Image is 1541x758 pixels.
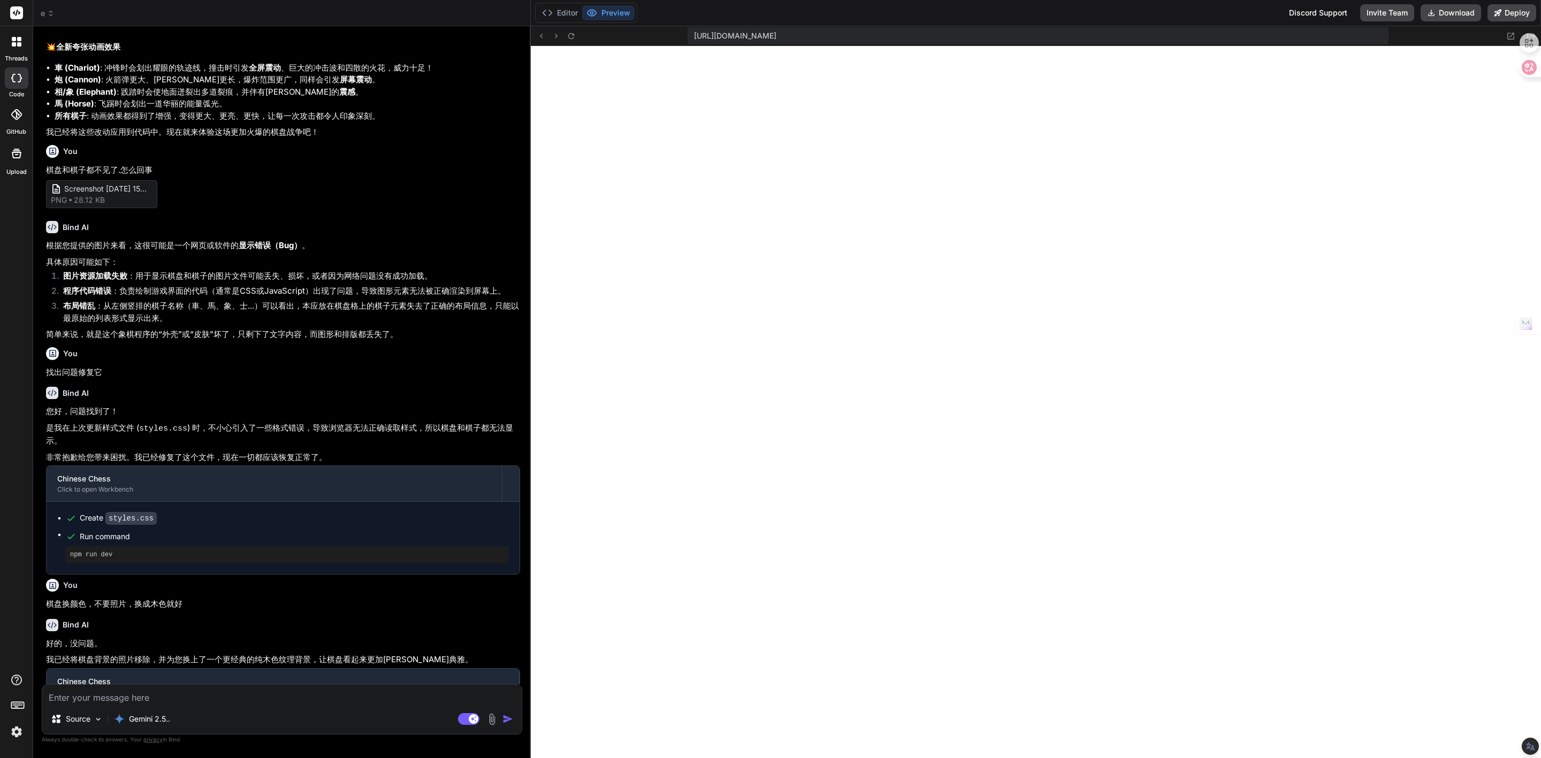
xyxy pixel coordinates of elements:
span: Screenshot [DATE] 153331 [64,183,150,195]
li: ：负责绘制游戏界面的代码（通常是CSS或JavaScript）出现了问题，导致图形元素无法被正确渲染到屏幕上。 [55,285,520,300]
span: privacy [143,736,163,742]
li: : 践踏时会使地面迸裂出多道裂痕，并伴有[PERSON_NAME]的 。 [55,86,520,98]
span: Run command [80,531,509,542]
code: styles.css [139,424,187,433]
button: Download [1421,4,1481,21]
p: 棋盘换颜色，不要照片，换成木色就好 [46,598,520,610]
label: threads [5,54,28,63]
h6: You [63,580,78,591]
img: attachment [486,713,498,725]
button: Editor [538,5,582,20]
strong: 图片资源加载失败 [63,271,127,281]
strong: 屏幕震动 [340,74,372,85]
label: GitHub [6,127,26,136]
strong: 程序代码错误 [63,286,111,296]
li: ：从左侧竖排的棋子名称（車、馬、象、士...）可以看出，本应放在棋盘格上的棋子元素失去了正确的布局信息，只能以最原始的列表形式显示出来。 [55,300,520,324]
p: 根据您提供的图片来看，这很可能是一个网页或软件的 。 [46,240,520,252]
h6: Bind AI [63,619,89,630]
p: 我已经将棋盘背景的照片移除，并为您换上了一个更经典的纯木色纹理背景，让棋盘看起来更加[PERSON_NAME]典雅。 [46,654,520,666]
button: Chinese ChessClick to open Workbench [47,669,519,704]
div: Click to open Workbench [57,485,491,494]
p: Gemini 2.5.. [129,714,170,724]
span: e [41,8,55,19]
p: 您好，问题找到了！ [46,405,520,418]
img: Gemini 2.5 Pro [114,714,125,724]
div: Chinese Chess [57,676,508,687]
img: Pick Models [94,715,103,724]
strong: 炮 (Cannon) [55,74,101,85]
p: 是我在上次更新样式文件 ( ) 时，不小心引入了一些格式错误，导致浏览器无法正确读取样式，所以棋盘和棋子都无法显示。 [46,422,520,447]
p: 具体原因可能如下： [46,256,520,269]
li: : 火箭弹更大、[PERSON_NAME]更长，爆炸范围更广，同样会引发 。 [55,74,520,86]
p: Source [66,714,90,724]
button: Chinese ChessClick to open Workbench [47,466,502,501]
strong: 全屏震动 [249,63,281,73]
span: png [51,195,67,205]
h2: 💥 [46,41,520,53]
h6: Bind AI [63,222,89,233]
strong: 馬 (Horse) [55,98,94,109]
li: : 动画效果都得到了增强，变得更大、更亮、更快，让每一次攻击都令人印象深刻。 [55,110,520,122]
p: 我已经将这些改动应用到代码中。现在就来体验这场更加火爆的棋盘战争吧！ [46,126,520,139]
li: : 冲锋时会划出耀眼的轨迹线，撞击时引发 、巨大的冲击波和四散的火花，威力十足！ [55,62,520,74]
pre: npm run dev [70,550,505,559]
code: styles.css [105,512,157,525]
h6: Bind AI [63,388,89,399]
div: Chinese Chess [57,473,491,484]
label: code [9,90,24,99]
label: Upload [6,167,27,177]
iframe: Preview [531,46,1541,758]
li: ：用于显示棋盘和棋子的图片文件可能丢失、损坏，或者因为网络问题没有成功加载。 [55,270,520,285]
span: [URL][DOMAIN_NAME] [694,30,776,41]
button: Preview [582,5,635,20]
img: icon [502,714,513,724]
strong: 震感 [339,87,355,97]
strong: 显示错误（Bug） [239,240,302,250]
h6: You [63,348,78,359]
li: : 飞踢时会划出一道华丽的能量弧光。 [55,98,520,110]
strong: 所有棋子 [55,111,87,121]
strong: 相/象 (Elephant) [55,87,117,97]
p: 好的，没问题。 [46,638,520,650]
img: settings [7,723,26,741]
p: 找出问题修复它 [46,366,520,379]
h6: You [63,146,78,157]
div: Create [80,512,157,524]
span: 28.12 KB [74,195,105,205]
strong: 全新夸张动画效果 [56,42,120,52]
button: Invite Team [1360,4,1414,21]
div: Discord Support [1283,4,1354,21]
strong: 布局错乱 [63,301,95,311]
p: 非常抱歉给您带来困扰。我已经修复了这个文件，现在一切都应该恢复正常了。 [46,451,520,464]
button: Deploy [1487,4,1536,21]
strong: 車 (Chariot) [55,63,100,73]
p: Always double-check its answers. Your in Bind [42,734,522,745]
p: 棋盘和棋子都不见了.怎么回事 [46,164,520,177]
p: 简单来说，就是这个象棋程序的“外壳”或“皮肤”坏了，只剩下了文字内容，而图形和排版都丢失了。 [46,328,520,341]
